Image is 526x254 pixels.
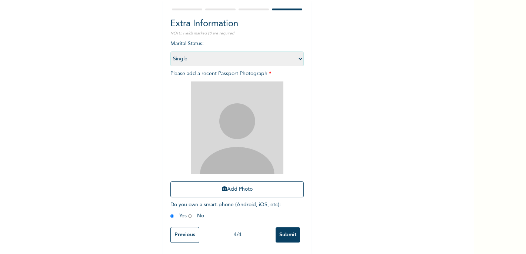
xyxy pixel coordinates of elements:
[170,202,281,218] span: Do you own a smart-phone (Android, iOS, etc) : Yes No
[170,41,304,61] span: Marital Status :
[170,181,304,197] button: Add Photo
[170,227,199,243] input: Previous
[199,231,276,239] div: 4 / 4
[276,227,300,243] input: Submit
[170,17,304,31] h2: Extra Information
[170,31,304,36] p: NOTE: Fields marked (*) are required
[191,81,283,174] img: Crop
[170,71,304,201] span: Please add a recent Passport Photograph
